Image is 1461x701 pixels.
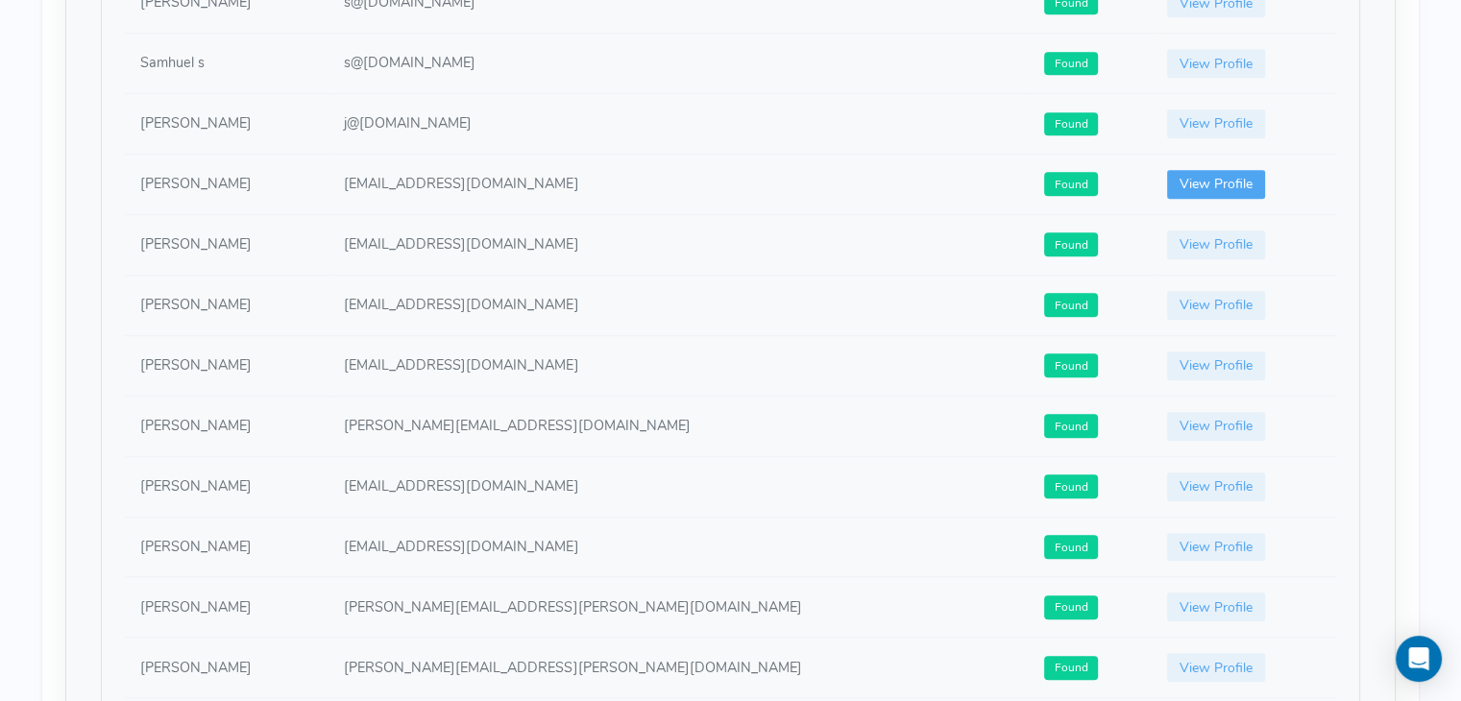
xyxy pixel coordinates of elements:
td: [PERSON_NAME] [125,517,329,577]
a: View Profile [1167,592,1265,621]
td: [PERSON_NAME] [125,335,329,396]
span: Found [1044,52,1098,76]
td: [EMAIL_ADDRESS][DOMAIN_NAME] [329,517,1029,577]
span: Found [1044,595,1098,619]
td: [EMAIL_ADDRESS][DOMAIN_NAME] [329,456,1029,517]
td: [PERSON_NAME] [125,214,329,275]
span: Found [1044,535,1098,559]
td: [PERSON_NAME][EMAIL_ADDRESS][PERSON_NAME][DOMAIN_NAME] [329,638,1029,698]
a: View Profile [1167,49,1265,78]
td: [PERSON_NAME] [125,275,329,335]
td: [PERSON_NAME] [125,456,329,517]
td: s@[DOMAIN_NAME] [329,34,1029,94]
a: View Profile [1167,351,1265,380]
td: [PERSON_NAME] [125,93,329,154]
td: [PERSON_NAME] [125,154,329,214]
span: Found [1044,353,1098,377]
a: View Profile [1167,533,1265,562]
td: [PERSON_NAME] [125,577,329,638]
a: View Profile [1167,109,1265,138]
a: View Profile [1167,170,1265,199]
a: View Profile [1167,230,1265,259]
span: Found [1044,293,1098,317]
td: [PERSON_NAME] [125,396,329,456]
td: [PERSON_NAME][EMAIL_ADDRESS][PERSON_NAME][DOMAIN_NAME] [329,577,1029,638]
span: Found [1044,414,1098,438]
div: Open Intercom Messenger [1396,636,1442,682]
span: Found [1044,656,1098,680]
a: View Profile [1167,653,1265,682]
td: j@[DOMAIN_NAME] [329,93,1029,154]
td: Samhuel s [125,34,329,94]
span: Found [1044,474,1098,498]
a: View Profile [1167,412,1265,441]
span: Found [1044,112,1098,136]
span: Found [1044,232,1098,256]
a: View Profile [1167,472,1265,501]
td: [EMAIL_ADDRESS][DOMAIN_NAME] [329,214,1029,275]
td: [EMAIL_ADDRESS][DOMAIN_NAME] [329,154,1029,214]
td: [PERSON_NAME] [125,638,329,698]
td: [EMAIL_ADDRESS][DOMAIN_NAME] [329,335,1029,396]
a: View Profile [1167,291,1265,320]
td: [EMAIL_ADDRESS][DOMAIN_NAME] [329,275,1029,335]
td: [PERSON_NAME][EMAIL_ADDRESS][DOMAIN_NAME] [329,396,1029,456]
span: Found [1044,172,1098,196]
